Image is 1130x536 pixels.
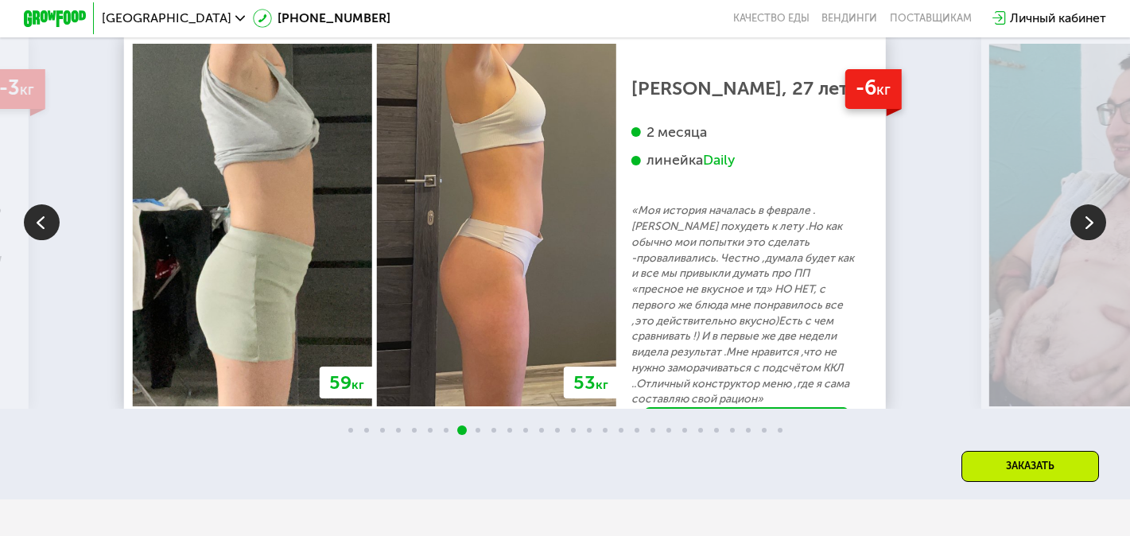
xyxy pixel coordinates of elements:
div: 53 [563,367,619,398]
div: поставщикам [890,12,972,25]
div: Daily [703,151,736,169]
span: кг [20,80,34,99]
a: Качество еды [733,12,810,25]
div: Заказать [961,451,1099,482]
div: 2 месяца [631,123,862,142]
a: [PHONE_NUMBER] [253,9,391,28]
span: кг [596,377,608,392]
p: «Моя история началась в феврале .[PERSON_NAME] похудеть к лету .Но как обычно мои попытки это сде... [631,203,862,407]
a: Вендинги [821,12,877,25]
div: [PERSON_NAME], 27 лет [631,81,862,97]
div: 59 [319,367,375,398]
a: Хочу так же [644,407,848,442]
div: -6 [845,69,902,109]
img: Slide right [1070,204,1106,240]
span: [GEOGRAPHIC_DATA] [102,12,231,25]
div: Личный кабинет [1010,9,1106,28]
span: кг [351,377,364,392]
span: кг [876,80,891,99]
img: Slide left [24,204,60,240]
div: линейка [631,151,862,169]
